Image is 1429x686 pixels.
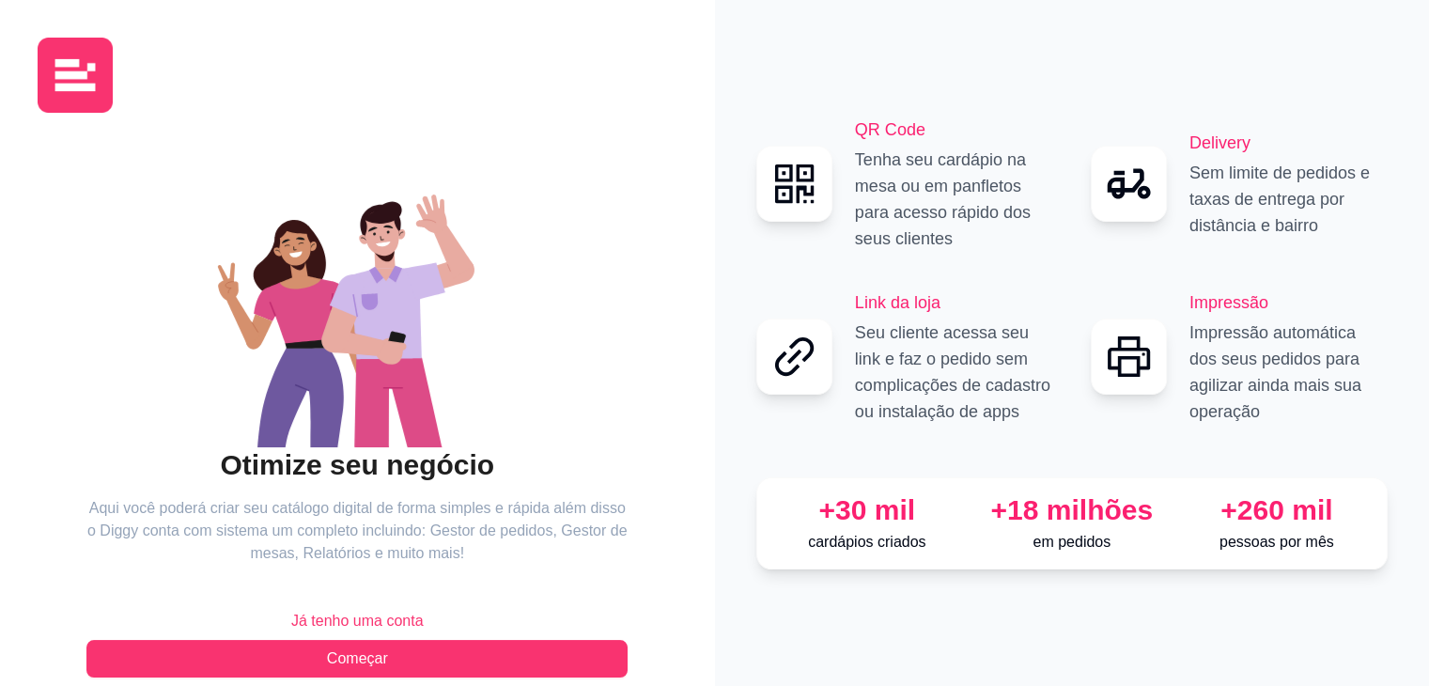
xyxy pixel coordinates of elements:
p: Impressão automática dos seus pedidos para agilizar ainda mais sua operação [1189,320,1388,425]
div: animation [86,165,628,447]
p: Sem limite de pedidos e taxas de entrega por distância e bairro [1189,160,1388,239]
h2: Impressão [1189,289,1388,316]
article: Aqui você poderá criar seu catálogo digital de forma simples e rápida além disso o Diggy conta co... [86,497,628,565]
div: +260 mil [1182,493,1372,527]
p: Seu cliente acessa seu link e faz o pedido sem complicações de cadastro ou instalação de apps [855,320,1053,425]
img: logo [38,38,113,113]
h2: QR Code [855,117,1053,143]
span: Já tenho uma conta [291,610,424,632]
p: em pedidos [977,531,1167,553]
h2: Otimize seu negócio [86,447,628,483]
div: +18 milhões [977,493,1167,527]
span: Começar [327,647,388,670]
button: Começar [86,640,628,678]
p: pessoas por mês [1182,531,1372,553]
div: +30 mil [772,493,962,527]
p: cardápios criados [772,531,962,553]
p: Tenha seu cardápio na mesa ou em panfletos para acesso rápido dos seus clientes [855,147,1053,252]
h2: Delivery [1189,130,1388,156]
button: Já tenho uma conta [86,602,628,640]
h2: Link da loja [855,289,1053,316]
